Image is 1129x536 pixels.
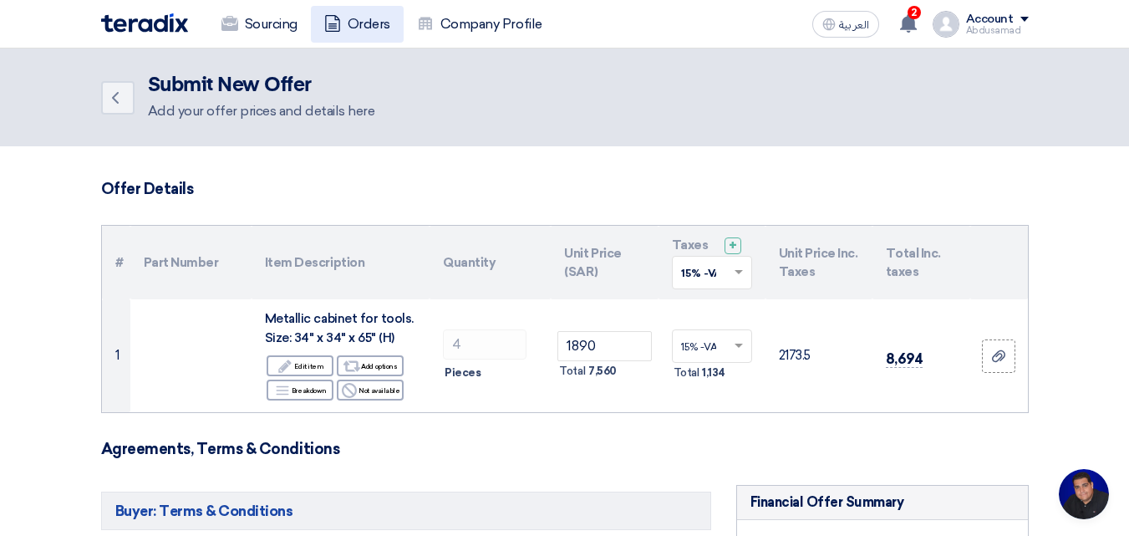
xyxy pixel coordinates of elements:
input: RFQ_STEP1.ITEMS.2.AMOUNT_TITLE [443,329,526,360]
span: Metallic cabinet for tools. Size: 34" x 34" x 65" (H) [265,311,414,345]
a: Sourcing [208,6,311,43]
span: 2 [908,6,921,19]
div: Add options [337,355,404,376]
th: Part Number [130,226,252,299]
th: Taxes [659,226,765,299]
ng-select: VAT [672,329,752,363]
span: Total [559,363,585,380]
div: Open chat [1059,469,1109,519]
h2: Submit New Offer [148,74,375,97]
span: 8,694 [886,350,923,368]
a: Company Profile [404,6,556,43]
img: profile_test.png [933,11,959,38]
div: Add your offer prices and details here [148,101,375,121]
span: + [729,237,737,253]
th: Unit Price Inc. Taxes [765,226,872,299]
div: Financial Offer Summary [750,493,904,513]
button: العربية [812,11,879,38]
h3: Offer Details [101,180,1029,198]
input: Unit Price [557,331,651,361]
th: Unit Price (SAR) [551,226,658,299]
span: Total [674,365,699,381]
div: Breakdown [267,380,333,401]
td: 2173.5 [765,299,872,412]
td: 1 [102,299,130,412]
th: Item Description [252,226,430,299]
h5: Buyer: Terms & Conditions [101,492,711,530]
h3: Agreements, Terms & Conditions [101,440,1029,458]
div: Edit item [267,355,333,376]
th: Total Inc. taxes [872,226,970,299]
div: Account [966,13,1014,27]
span: 1,134 [702,365,725,381]
div: Abdusamad [966,26,1029,35]
th: # [102,226,130,299]
img: Teradix logo [101,13,188,33]
div: Not available [337,380,404,401]
th: Quantity [430,226,551,299]
a: Orders [311,6,404,43]
span: Pieces [445,365,481,381]
span: 7,560 [588,363,617,380]
span: العربية [839,19,869,31]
